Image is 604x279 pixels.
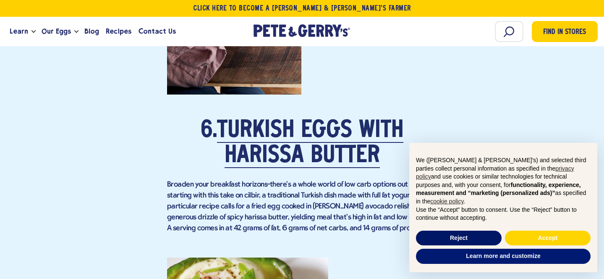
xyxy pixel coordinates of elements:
[217,119,403,168] a: Turkish Eggs with Harissa Butter
[495,21,523,42] input: Search
[84,26,99,37] span: Blog
[416,231,502,246] button: Reject
[38,20,74,43] a: Our Eggs
[106,26,131,37] span: Recipes
[167,118,437,168] h2: 6.
[416,206,591,222] p: Use the “Accept” button to consent. Use the “Reject” button to continue without accepting.
[81,20,102,43] a: Blog
[430,198,463,205] a: cookie policy
[10,26,28,37] span: Learn
[403,136,604,279] div: Notice
[532,21,598,42] a: Find in Stores
[139,26,176,37] span: Contact Us
[416,249,591,264] button: Learn more and customize
[102,20,135,43] a: Recipes
[416,156,591,206] p: We ([PERSON_NAME] & [PERSON_NAME]'s) and selected third parties collect personal information as s...
[31,30,36,33] button: Open the dropdown menu for Learn
[167,179,437,234] p: Broaden your breakfast horizons-there's a whole world of low carb options out there, starting wit...
[135,20,179,43] a: Contact Us
[74,30,78,33] button: Open the dropdown menu for Our Eggs
[543,27,586,38] span: Find in Stores
[505,231,591,246] button: Accept
[42,26,71,37] span: Our Eggs
[6,20,31,43] a: Learn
